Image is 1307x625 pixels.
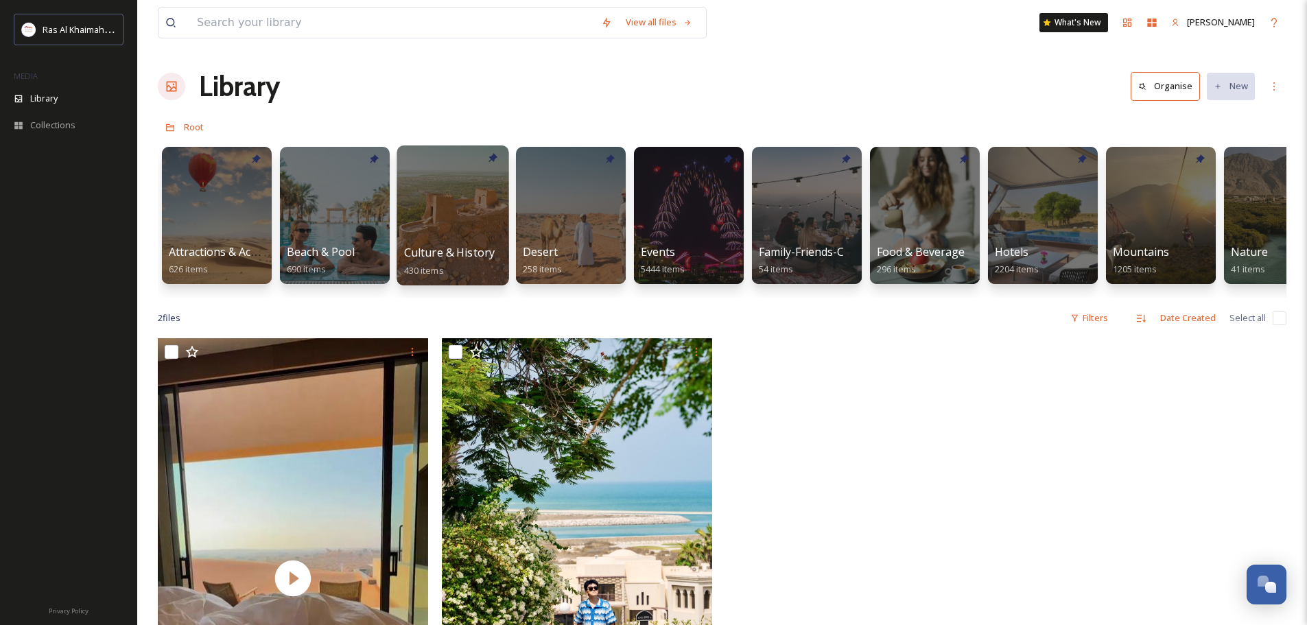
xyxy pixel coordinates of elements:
button: Open Chat [1247,565,1286,604]
div: Date Created [1153,305,1223,331]
a: View all files [619,9,699,36]
a: Culture & History430 items [404,246,495,276]
span: Select all [1229,311,1266,325]
span: Mountains [1113,244,1169,259]
span: Hotels [995,244,1028,259]
span: Desert [523,244,558,259]
span: Root [184,121,204,133]
span: 430 items [404,263,444,276]
a: Food & Beverage296 items [877,246,965,275]
span: Family-Friends-Couple-Solo [759,244,900,259]
a: Privacy Policy [49,602,89,618]
a: Attractions & Activities626 items [169,246,284,275]
span: 296 items [877,263,916,275]
span: 2 file s [158,311,180,325]
span: Library [30,92,58,105]
a: Events5444 items [641,246,685,275]
span: 5444 items [641,263,685,275]
span: Collections [30,119,75,132]
span: Beach & Pool [287,244,355,259]
span: Privacy Policy [49,606,89,615]
div: Filters [1063,305,1115,331]
span: 626 items [169,263,208,275]
span: [PERSON_NAME] [1187,16,1255,28]
a: What's New [1039,13,1108,32]
span: 258 items [523,263,562,275]
a: Nature41 items [1231,246,1268,275]
a: Organise [1131,72,1207,100]
a: Root [184,119,204,135]
span: Food & Beverage [877,244,965,259]
span: Ras Al Khaimah Tourism Development Authority [43,23,237,36]
span: Culture & History [404,245,495,260]
a: Library [199,66,280,107]
span: 2204 items [995,263,1039,275]
button: Organise [1131,72,1200,100]
input: Search your library [190,8,594,38]
a: Hotels2204 items [995,246,1039,275]
a: [PERSON_NAME] [1164,9,1262,36]
a: Beach & Pool690 items [287,246,355,275]
span: 690 items [287,263,326,275]
span: 41 items [1231,263,1265,275]
span: 1205 items [1113,263,1157,275]
button: New [1207,73,1255,99]
span: MEDIA [14,71,38,81]
a: Mountains1205 items [1113,246,1169,275]
span: 54 items [759,263,793,275]
a: Desert258 items [523,246,562,275]
span: Events [641,244,675,259]
a: Family-Friends-Couple-Solo54 items [759,246,900,275]
span: Nature [1231,244,1268,259]
img: Logo_RAKTDA_RGB-01.png [22,23,36,36]
span: Attractions & Activities [169,244,284,259]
